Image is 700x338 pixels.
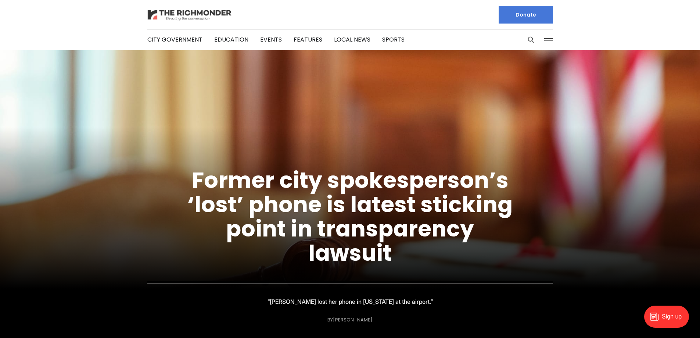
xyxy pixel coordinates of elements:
a: Sports [382,35,405,44]
a: [PERSON_NAME] [333,316,373,323]
div: By [327,317,373,323]
a: Former city spokesperson’s ‘lost’ phone is latest sticking point in transparency lawsuit [187,165,513,268]
a: Features [294,35,322,44]
iframe: portal-trigger [638,302,700,338]
a: Donate [499,6,553,24]
a: Events [260,35,282,44]
a: City Government [147,35,202,44]
a: Local News [334,35,370,44]
p: “[PERSON_NAME] lost her phone in [US_STATE] at the airport.” [268,296,433,307]
button: Search this site [525,34,536,45]
img: The Richmonder [147,8,232,21]
a: Education [214,35,248,44]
